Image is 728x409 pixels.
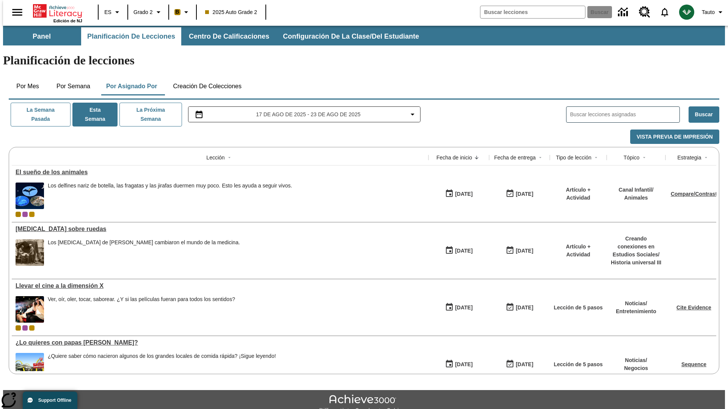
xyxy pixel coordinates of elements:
[655,2,675,22] a: Notificaciones
[516,246,533,256] div: [DATE]
[455,189,472,199] div: [DATE]
[455,303,472,312] div: [DATE]
[16,339,425,346] a: ¿Lo quieres con papas fritas?, Lecciones
[256,111,360,119] span: 17 de ago de 2025 - 23 de ago de 2025
[554,304,602,312] p: Lección de 5 pasos
[671,191,717,197] a: Compare/Contrast
[48,183,292,189] div: Los delfines nariz de botella, las fragatas y las jirafas duermen muy poco. Esto les ayuda a segu...
[191,110,417,119] button: Seleccione el intervalo de fechas opción del menú
[3,53,725,67] h1: Planificación de lecciones
[16,353,44,379] img: Uno de los primeros locales de McDonald's, con el icónico letrero rojo y los arcos amarillos.
[516,360,533,369] div: [DATE]
[591,153,601,162] button: Sort
[16,283,425,289] a: Llevar el cine a la dimensión X, Lecciones
[494,154,536,161] div: Fecha de entrega
[616,308,656,315] p: Entretenimiento
[689,106,719,123] button: Buscar
[6,1,28,23] button: Abrir el menú lateral
[442,357,475,372] button: 07/26/25: Primer día en que estuvo disponible la lección
[640,153,649,162] button: Sort
[11,103,71,126] button: La semana pasada
[29,212,35,217] div: New 2025 class
[16,325,21,331] div: Clase actual
[53,19,82,23] span: Edición de NJ
[442,244,475,258] button: 08/20/25: Primer día en que estuvo disponible la lección
[16,226,425,233] a: Rayos X sobre ruedas, Lecciones
[171,5,194,19] button: Boost El color de la clase es anaranjado claro. Cambiar el color de la clase.
[681,361,706,367] a: Sequence
[48,183,292,209] div: Los delfines nariz de botella, las fragatas y las jirafas duermen muy poco. Esto les ayuda a segu...
[29,325,35,331] div: New 2025 class
[676,304,711,311] a: Cite Evidence
[167,77,248,95] button: Creación de colecciones
[50,77,96,95] button: Por semana
[119,103,182,126] button: La próxima semana
[16,212,21,217] div: Clase actual
[72,103,118,126] button: Esta semana
[206,154,224,161] div: Lección
[554,361,602,368] p: Lección de 5 pasos
[130,5,166,19] button: Grado: Grado 2, Elige un grado
[225,153,234,162] button: Sort
[33,3,82,23] div: Portada
[436,154,472,161] div: Fecha de inicio
[23,392,77,409] button: Support Offline
[16,339,425,346] div: ¿Lo quieres con papas fritas?
[472,153,481,162] button: Sort
[554,243,603,259] p: Artículo + Actividad
[48,239,240,266] div: Los rayos X de Marie Curie cambiaron el mundo de la medicina.
[536,153,545,162] button: Sort
[610,235,662,259] p: Creando conexiones en Estudios Sociales /
[81,27,181,45] button: Planificación de lecciones
[277,27,425,45] button: Configuración de la clase/del estudiante
[613,2,634,23] a: Centro de información
[16,283,425,289] div: Llevar el cine a la dimensión X
[516,189,533,199] div: [DATE]
[516,303,533,312] div: [DATE]
[699,5,728,19] button: Perfil/Configuración
[675,2,699,22] button: Escoja un nuevo avatar
[16,169,425,176] div: El sueño de los animales
[104,8,111,16] span: ES
[3,27,426,45] div: Subbarra de navegación
[442,300,475,315] button: 08/18/25: Primer día en que estuvo disponible la lección
[48,239,240,246] div: Los [MEDICAL_DATA] de [PERSON_NAME] cambiaron el mundo de la medicina.
[455,360,472,369] div: [DATE]
[679,5,694,20] img: avatar image
[176,7,179,17] span: B
[9,77,47,95] button: Por mes
[624,364,648,372] p: Negocios
[503,300,536,315] button: 08/24/25: Último día en que podrá accederse la lección
[48,353,276,359] div: ¿Quiere saber cómo nacieron algunos de los grandes locales de comida rápida? ¡Sigue leyendo!
[677,154,701,161] div: Estrategia
[205,8,257,16] span: 2025 Auto Grade 2
[624,356,648,364] p: Noticias /
[619,194,654,202] p: Animales
[570,109,679,120] input: Buscar lecciones asignadas
[22,325,28,331] div: OL 2025 Auto Grade 3
[22,212,28,217] span: OL 2025 Auto Grade 3
[503,357,536,372] button: 07/03/26: Último día en que podrá accederse la lección
[619,186,654,194] p: Canal Infantil /
[48,296,235,323] div: Ver, oír, oler, tocar, saborear. ¿Y si las películas fueran para todos los sentidos?
[634,2,655,22] a: Centro de recursos, Se abrirá en una pestaña nueva.
[702,8,715,16] span: Tauto
[16,296,44,323] img: El panel situado frente a los asientos rocía con agua nebulizada al feliz público en un cine equi...
[556,154,591,161] div: Tipo de lección
[442,187,475,201] button: 08/21/25: Primer día en que estuvo disponible la lección
[4,27,80,45] button: Panel
[16,226,425,233] div: Rayos X sobre ruedas
[408,110,417,119] svg: Collapse Date Range Filter
[33,3,82,19] a: Portada
[101,5,125,19] button: Lenguaje: ES, Selecciona un idioma
[630,130,719,144] button: Vista previa de impresión
[701,153,711,162] button: Sort
[48,353,276,379] div: ¿Quiere saber cómo nacieron algunos de los grandes locales de comida rápida? ¡Sigue leyendo!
